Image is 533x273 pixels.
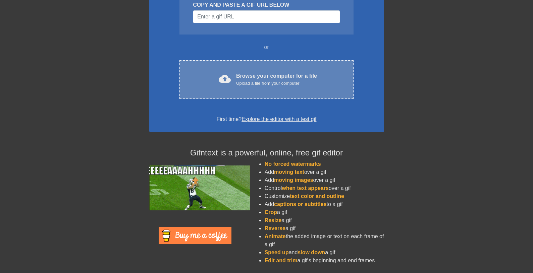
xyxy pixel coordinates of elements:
[298,250,325,255] span: slow down
[274,201,326,207] span: captions or subtitles
[236,80,317,87] div: Upload a file from your computer
[290,193,344,199] span: text color and outline
[265,257,384,265] li: a gif's beginning and end frames
[265,233,286,239] span: Animate
[149,165,250,210] img: football_small.gif
[265,250,289,255] span: Speed up
[265,225,285,231] span: Reverse
[158,115,375,123] div: First time?
[274,169,304,175] span: moving text
[149,148,384,158] h4: Gifntext is a powerful, online, free gif editor
[274,177,313,183] span: moving images
[265,184,384,192] li: Control over a gif
[265,217,282,223] span: Resize
[265,249,384,257] li: and a gif
[193,1,340,9] div: COPY AND PASTE A GIF URL BELOW
[236,72,317,87] div: Browse your computer for a file
[265,168,384,176] li: Add over a gif
[265,232,384,249] li: the added image or text on each frame of a gif
[167,43,367,51] div: or
[242,116,316,122] a: Explore the editor with a test gif
[219,73,231,85] span: cloud_upload
[159,227,231,244] img: Buy Me A Coffee
[265,192,384,200] li: Customize
[265,216,384,224] li: a gif
[265,208,384,216] li: a gif
[265,200,384,208] li: Add to a gif
[193,10,340,23] input: Username
[282,185,329,191] span: when text appears
[265,224,384,232] li: a gif
[265,258,298,263] span: Edit and trim
[265,161,321,167] span: No forced watermarks
[265,176,384,184] li: Add over a gif
[265,209,277,215] span: Crop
